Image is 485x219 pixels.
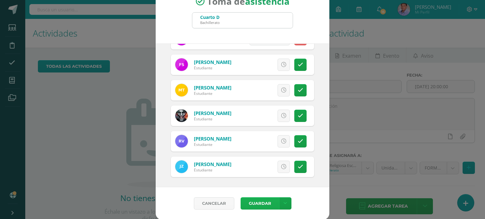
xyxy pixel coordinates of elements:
a: [PERSON_NAME] [194,110,231,116]
div: Estudiante [194,116,231,122]
img: b623cfbc062ef40d13911457e2ae92fe.png [175,135,188,147]
img: 9bcf37177c34980910d2aa1ae05ec4aa.png [175,109,188,122]
a: [PERSON_NAME] [194,59,231,65]
div: Estudiante [194,65,231,71]
a: [PERSON_NAME] [194,135,231,142]
div: Estudiante [194,142,231,147]
div: Estudiante [194,91,231,96]
img: 2f7de5896780acd79467e81446a2ffa6.png [175,84,188,96]
a: [PERSON_NAME] [194,161,231,167]
button: Guardar [241,197,279,210]
input: Busca un grado o sección aquí... [192,13,293,28]
img: 60af18d67fd0cc0b46f42c9dd13d731e.png [175,160,188,173]
a: Cancelar [194,197,234,210]
img: 1af44fdfb2b7293603c5aace648f50b6.png [175,58,188,71]
div: Cuarto D [200,14,220,20]
div: Bachillerato [200,20,220,25]
a: [PERSON_NAME] [194,84,231,91]
div: Estudiante [194,167,231,173]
